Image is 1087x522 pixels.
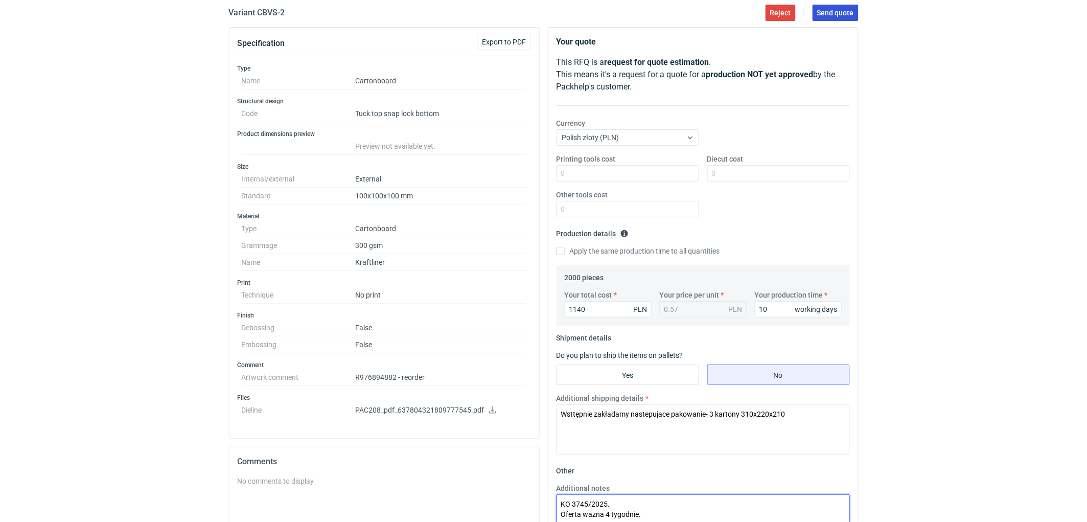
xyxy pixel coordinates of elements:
button: Export to PDF [478,34,531,50]
strong: production NOT yet approved [706,70,814,79]
input: 0 [565,301,652,317]
label: Diecut cost [707,154,744,164]
dt: Type [242,220,356,237]
dd: Cartonboard [356,73,527,89]
dd: Kraftliner [356,254,527,271]
textarea: Wsttępnie zakładamy nastepujace pakowanie- 3 kartony 310x220x210 [557,404,850,455]
dd: 300 gsm [356,237,527,254]
div: No comments to display [238,476,531,486]
label: Additional shipping details [557,393,644,403]
legend: 2000 pieces [565,269,604,282]
div: PLN [729,304,743,314]
div: PLN [634,304,647,314]
p: This RFQ is a . This means it's a request for a quote for a by the Packhelp's customer. [557,56,850,93]
p: PAC208_pdf_637804321809777545.pdf [356,406,527,415]
h3: Size [238,163,531,171]
h3: Files [238,394,531,402]
dt: Dieline [242,402,356,422]
label: Other tools cost [557,190,608,200]
h3: Type [238,64,531,73]
label: Your price per unit [660,290,720,300]
label: Yes [557,365,699,385]
span: Export to PDF [482,38,526,46]
label: Do you plan to ship the items on pallets? [557,351,683,359]
legend: Other [557,463,575,475]
label: Your production time [755,290,823,300]
span: Preview not available yet. [356,142,436,150]
h3: Product dimensions preview [238,130,531,138]
dd: Tuck top snap lock bottom [356,105,527,122]
legend: Production details [557,225,629,238]
dt: Name [242,254,356,271]
dd: External [356,171,527,188]
span: Reject [770,9,791,16]
span: Send quote [817,9,854,16]
h3: Comment [238,361,531,369]
label: Your total cost [565,290,612,300]
strong: request for quote estimation [605,57,709,67]
dd: False [356,336,527,353]
dt: Grammage [242,237,356,254]
dd: False [356,320,527,336]
button: Specification [238,31,285,56]
dt: Artwork comment [242,369,356,386]
h2: Variant CBVS - 2 [229,7,285,19]
label: Printing tools cost [557,154,616,164]
label: Currency [557,118,586,128]
dd: R976894882 - reorder [356,369,527,386]
button: Reject [766,5,796,21]
dt: Code [242,105,356,122]
div: working days [795,304,838,314]
dd: 100x100x100 mm [356,188,527,205]
input: 0 [707,165,850,181]
strong: Your quote [557,37,596,47]
button: Send quote [813,5,859,21]
dd: No print [356,287,527,304]
label: Additional notes [557,483,610,493]
dt: Name [242,73,356,89]
input: 0 [557,201,699,217]
dt: Internal/external [242,171,356,188]
span: Polish złoty (PLN) [562,133,619,142]
h3: Structural design [238,97,531,105]
h3: Material [238,212,531,220]
legend: Shipment details [557,330,612,342]
label: No [707,365,850,385]
h3: Finish [238,311,531,320]
dd: Cartonboard [356,220,527,237]
dt: Debossing [242,320,356,336]
dt: Embossing [242,336,356,353]
input: 0 [557,165,699,181]
label: Apply the same production time to all quantities [557,246,720,256]
dt: Standard [242,188,356,205]
input: 0 [755,301,842,317]
h2: Comments [238,456,531,468]
dt: Technique [242,287,356,304]
h3: Print [238,279,531,287]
